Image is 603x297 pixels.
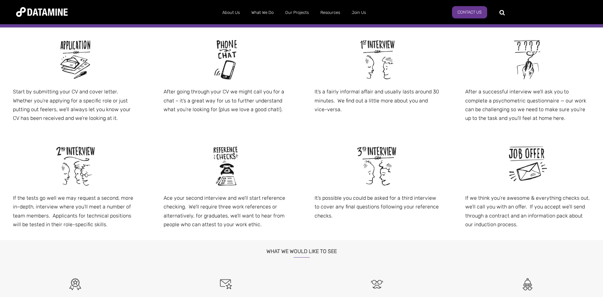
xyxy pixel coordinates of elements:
[315,87,439,114] p: It’s a fairly informal affair and usually lasts around 30 minutes. We find out a little more abou...
[370,277,384,292] img: BE PREPARED
[13,87,138,122] p: Start by submitting your CV and cover letter. Whether you’re applying for a specific role or just...
[346,4,372,21] a: Join Us
[51,36,100,84] img: Join Us!
[315,194,439,220] p: It’s possible you could be asked for a third interview to cover any final questions following you...
[520,277,535,292] img: BE YOURSELF
[219,277,233,292] img: A GOOD COVER LETTER
[202,36,250,84] img: Join Us!
[246,4,279,21] a: What We Do
[16,7,68,17] img: Datamine
[68,277,83,292] img: Honesty
[465,194,590,229] p: If we think you’re awesome & everything checks out, we’ll call you with an offer. If you accept w...
[353,142,401,190] img: Join Us!
[279,4,315,21] a: Our Projects
[202,142,250,190] img: Join Us!
[216,4,246,21] a: About Us
[503,142,552,190] img: Join Us!
[51,142,100,190] img: Join Us!
[164,194,288,229] p: Ace your second interview and we’ll start reference checking. We’ll require three work references...
[465,87,590,122] p: After a successful interview we’ll ask you to complete a psychometric questionnaire — our work ca...
[503,36,552,84] img: Join Us!
[164,87,288,114] p: After going through your CV we might call you for a chat – it’s a great way for us to further und...
[353,36,401,84] img: Join Us!
[452,6,487,18] a: Contact Us
[315,4,346,21] a: Resources
[13,194,138,229] p: If the tests go well we may request a second, more in-depth, interview where you’ll meet a number...
[118,240,486,258] h3: WHAT WE WOULD LIKE TO SEE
